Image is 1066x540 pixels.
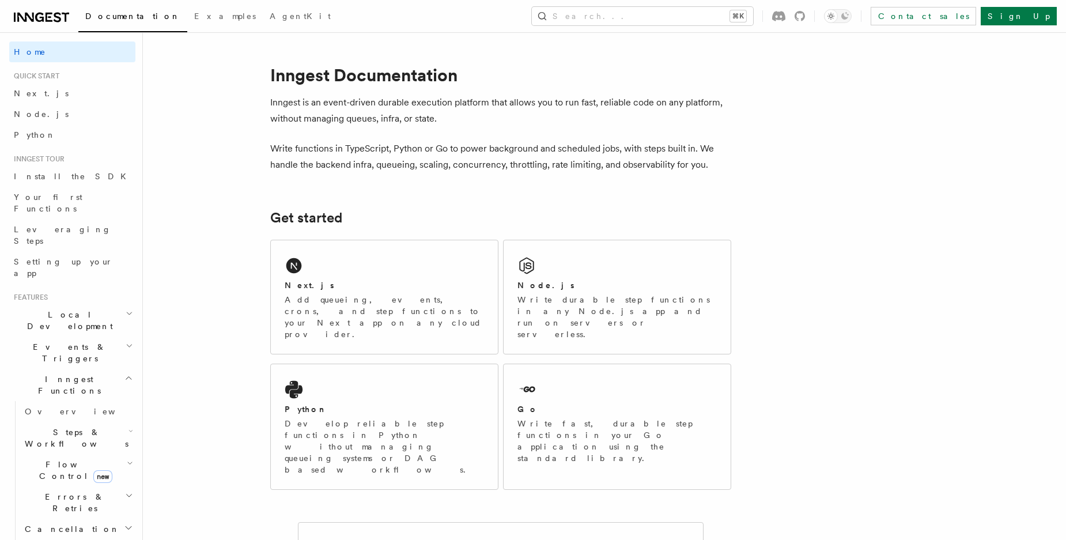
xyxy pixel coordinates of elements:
[824,9,852,23] button: Toggle dark mode
[981,7,1057,25] a: Sign Up
[9,304,135,337] button: Local Development
[78,3,187,32] a: Documentation
[9,41,135,62] a: Home
[14,89,69,98] span: Next.js
[9,369,135,401] button: Inngest Functions
[85,12,180,21] span: Documentation
[503,364,731,490] a: GoWrite fast, durable step functions in your Go application using the standard library.
[503,240,731,354] a: Node.jsWrite durable step functions in any Node.js app and run on servers or serverless.
[270,210,342,226] a: Get started
[25,407,143,416] span: Overview
[517,403,538,415] h2: Go
[285,294,484,340] p: Add queueing, events, crons, and step functions to your Next app on any cloud provider.
[14,257,113,278] span: Setting up your app
[14,192,82,213] span: Your first Functions
[14,109,69,119] span: Node.js
[9,293,48,302] span: Features
[270,12,331,21] span: AgentKit
[20,454,135,486] button: Flow Controlnew
[9,187,135,219] a: Your first Functions
[285,280,334,291] h2: Next.js
[9,71,59,81] span: Quick start
[187,3,263,31] a: Examples
[263,3,338,31] a: AgentKit
[93,470,112,483] span: new
[9,251,135,284] a: Setting up your app
[9,83,135,104] a: Next.js
[14,172,133,181] span: Install the SDK
[532,7,753,25] button: Search...⌘K
[270,141,731,173] p: Write functions in TypeScript, Python or Go to power background and scheduled jobs, with steps bu...
[9,219,135,251] a: Leveraging Steps
[20,422,135,454] button: Steps & Workflows
[9,154,65,164] span: Inngest tour
[20,459,127,482] span: Flow Control
[20,491,125,514] span: Errors & Retries
[517,294,717,340] p: Write durable step functions in any Node.js app and run on servers or serverless.
[14,46,46,58] span: Home
[517,280,574,291] h2: Node.js
[270,240,498,354] a: Next.jsAdd queueing, events, crons, and step functions to your Next app on any cloud provider.
[517,418,717,464] p: Write fast, durable step functions in your Go application using the standard library.
[20,519,135,539] button: Cancellation
[20,401,135,422] a: Overview
[270,364,498,490] a: PythonDevelop reliable step functions in Python without managing queueing systems or DAG based wo...
[9,373,124,396] span: Inngest Functions
[9,309,126,332] span: Local Development
[730,10,746,22] kbd: ⌘K
[270,65,731,85] h1: Inngest Documentation
[20,523,120,535] span: Cancellation
[871,7,976,25] a: Contact sales
[9,337,135,369] button: Events & Triggers
[14,225,111,246] span: Leveraging Steps
[9,104,135,124] a: Node.js
[194,12,256,21] span: Examples
[285,403,327,415] h2: Python
[9,341,126,364] span: Events & Triggers
[285,418,484,475] p: Develop reliable step functions in Python without managing queueing systems or DAG based workflows.
[20,486,135,519] button: Errors & Retries
[14,130,56,139] span: Python
[20,426,128,450] span: Steps & Workflows
[270,95,731,127] p: Inngest is an event-driven durable execution platform that allows you to run fast, reliable code ...
[9,124,135,145] a: Python
[9,166,135,187] a: Install the SDK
